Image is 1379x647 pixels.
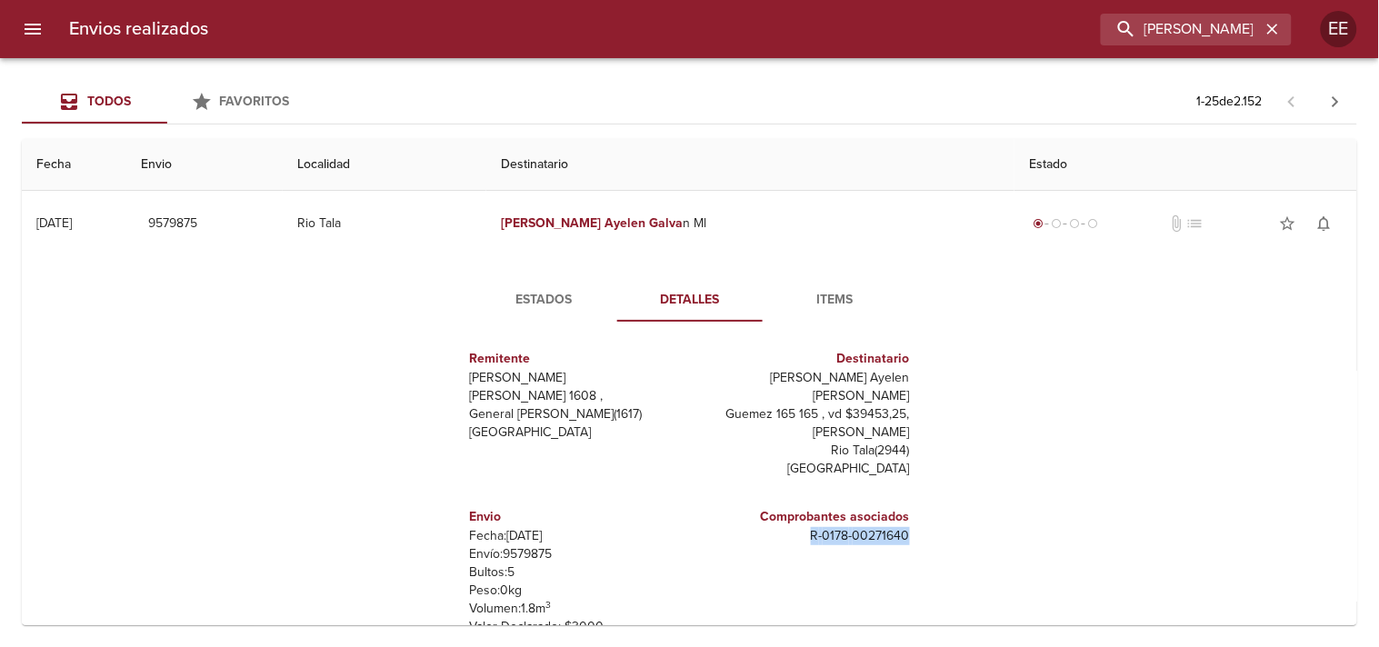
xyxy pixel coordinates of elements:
sup: 3 [546,599,552,611]
th: Fecha [22,139,126,191]
button: menu [11,7,55,51]
div: EE [1321,11,1357,47]
p: [GEOGRAPHIC_DATA] [470,423,683,442]
div: Generado [1029,214,1102,233]
span: 9579875 [148,213,197,235]
div: Tabs Envios [22,80,313,124]
p: General [PERSON_NAME] ( 1617 ) [470,405,683,423]
span: Estados [483,289,606,312]
span: Todos [87,94,131,109]
div: [DATE] [36,215,72,231]
p: Volumen: 1.8 m [470,600,683,618]
p: [GEOGRAPHIC_DATA] [697,460,910,478]
h6: Envios realizados [69,15,208,44]
em: Galva [650,215,684,231]
th: Envio [126,139,283,191]
th: Destinatario [486,139,1015,191]
span: star_border [1279,214,1297,233]
p: Bultos: 5 [470,563,683,582]
button: Agregar a favoritos [1270,205,1306,242]
div: Tabs detalle de guia [472,278,908,322]
span: Favoritos [220,94,290,109]
em: Ayelen [605,215,646,231]
span: No tiene documentos adjuntos [1168,214,1186,233]
th: Estado [1014,139,1357,191]
span: Detalles [628,289,752,312]
p: Guemez 165 165 , vd $39453,25, [PERSON_NAME] [697,405,910,442]
span: Items [774,289,897,312]
p: Peso: 0 kg [470,582,683,600]
p: [PERSON_NAME] Ayelen [PERSON_NAME] [697,369,910,405]
p: Envío: 9579875 [470,545,683,563]
input: buscar [1101,14,1261,45]
h6: Envio [470,507,683,527]
button: Activar notificaciones [1306,205,1343,242]
span: radio_button_unchecked [1051,218,1062,229]
td: n Ml [486,191,1015,256]
span: Pagina siguiente [1314,80,1357,124]
td: Rio Tala [283,191,486,256]
p: [PERSON_NAME] 1608 , [470,387,683,405]
h6: Destinatario [697,349,910,369]
th: Localidad [283,139,486,191]
p: 1 - 25 de 2.152 [1197,93,1263,111]
em: [PERSON_NAME] [501,215,602,231]
span: radio_button_checked [1033,218,1044,229]
span: Pagina anterior [1270,92,1314,110]
p: Rio Tala ( 2944 ) [697,442,910,460]
button: 9579875 [141,207,205,241]
span: radio_button_unchecked [1069,218,1080,229]
span: notifications_none [1315,214,1334,233]
h6: Comprobantes asociados [697,507,910,527]
p: Valor Declarado: $ 3000 [470,618,683,636]
span: radio_button_unchecked [1087,218,1098,229]
p: Fecha: [DATE] [470,527,683,545]
p: [PERSON_NAME] [470,369,683,387]
span: No tiene pedido asociado [1186,214,1204,233]
h6: Remitente [470,349,683,369]
p: R - 0178 - 00271640 [697,527,910,545]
